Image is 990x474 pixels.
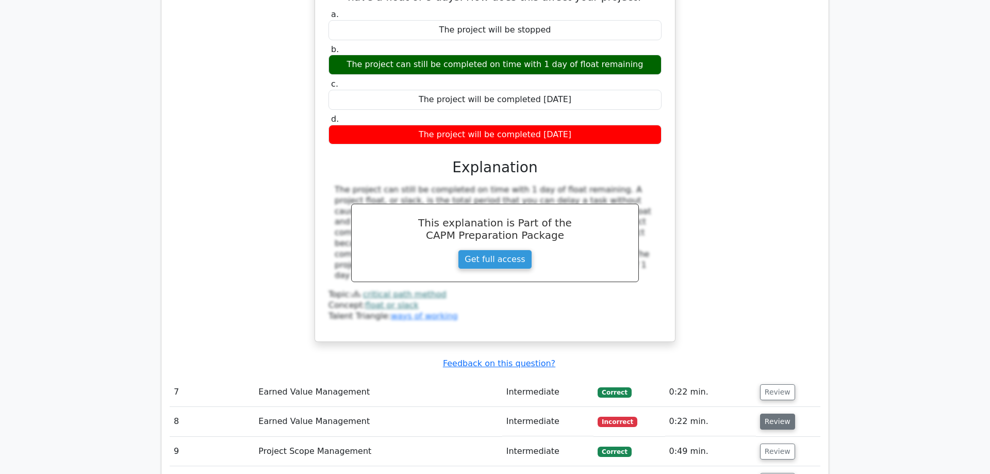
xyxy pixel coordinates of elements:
[328,300,662,311] div: Concept:
[328,20,662,40] div: The project will be stopped
[331,114,339,124] span: d.
[502,378,594,407] td: Intermediate
[502,407,594,436] td: Intermediate
[328,125,662,145] div: The project will be completed [DATE]
[170,437,254,466] td: 9
[328,289,662,300] div: Topic:
[363,289,447,299] a: critical path method
[665,437,756,466] td: 0:49 min.
[254,378,502,407] td: Earned Value Management
[328,90,662,110] div: The project will be completed [DATE]
[254,407,502,436] td: Earned Value Management
[331,44,339,54] span: b.
[170,407,254,436] td: 8
[331,79,338,89] span: c.
[502,437,594,466] td: Intermediate
[335,159,655,176] h3: Explanation
[254,437,502,466] td: Project Scope Management
[170,378,254,407] td: 7
[391,311,458,321] a: ways of working
[598,417,637,427] span: Incorrect
[331,9,339,19] span: a.
[760,444,795,460] button: Review
[598,387,631,398] span: Correct
[760,384,795,400] button: Review
[335,185,655,281] div: The project can still be completed on time with 1 day of float remaining. A project float, or sla...
[328,55,662,75] div: The project can still be completed on time with 1 day of float remaining
[665,378,756,407] td: 0:22 min.
[443,358,555,368] a: Feedback on this question?
[760,414,795,430] button: Review
[665,407,756,436] td: 0:22 min.
[328,289,662,321] div: Talent Triangle:
[458,250,532,269] a: Get full access
[598,447,631,457] span: Correct
[366,300,419,310] a: float or slack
